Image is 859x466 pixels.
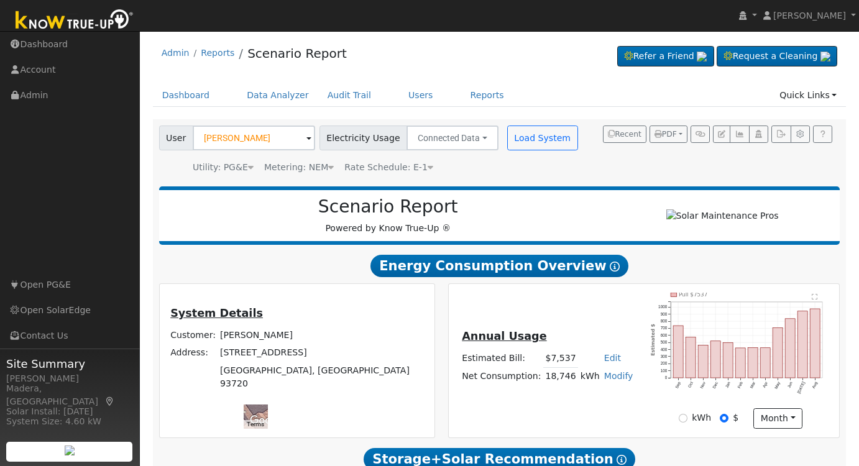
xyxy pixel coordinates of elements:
td: Estimated Bill: [460,350,543,368]
a: Reports [461,84,513,107]
text: Sep [674,381,682,390]
label: kWh [692,411,711,424]
i: Show Help [617,455,627,465]
input: $ [720,414,728,423]
a: Refer a Friend [617,46,714,67]
text: Feb [737,381,743,389]
i: Show Help [610,262,620,272]
a: Modify [604,371,633,381]
text: 100 [660,368,667,373]
img: Google [247,413,288,429]
td: [PERSON_NAME] [218,327,426,344]
a: Admin [162,48,190,58]
button: Connected Data [407,126,498,150]
img: Solar Maintenance Pros [666,209,779,222]
text: 500 [660,340,667,344]
button: Export Interval Data [771,126,791,143]
text: [DATE] [796,381,806,395]
div: Solar Install: [DATE] [6,405,133,418]
button: Edit User [713,126,730,143]
button: PDF [650,126,687,143]
a: Users [399,84,443,107]
h2: Scenario Report [172,196,604,217]
text: 600 [660,333,667,337]
a: Scenario Report [247,46,347,61]
button: Recent [603,126,646,143]
a: Audit Trail [318,84,380,107]
span: Electricity Usage [319,126,407,150]
u: System Details [170,307,263,319]
text: 400 [660,347,667,352]
text: 800 [660,319,667,323]
rect: onclick="" [785,319,795,378]
span: [PERSON_NAME] [773,11,846,21]
rect: onclick="" [760,348,770,378]
rect: onclick="" [710,341,720,378]
img: Know True-Up [9,7,140,35]
text: Oct [687,381,694,388]
td: $7,537 [543,350,578,368]
text: Estimated $ [650,324,656,356]
rect: onclick="" [686,337,696,378]
text: Apr [762,381,769,389]
td: [STREET_ADDRESS] [218,344,426,362]
span: User [159,126,193,150]
text: Jun [787,381,794,389]
text: Dec [712,381,719,390]
a: Data Analyzer [237,84,318,107]
text: Aug [811,381,819,390]
div: [PERSON_NAME] [6,372,133,385]
text: 200 [660,362,667,366]
a: Dashboard [153,84,219,107]
td: kWh [578,367,602,385]
rect: onclick="" [810,309,820,378]
td: Customer: [168,327,218,344]
input: Select a User [193,126,315,150]
text: 700 [660,326,667,331]
button: month [753,408,802,429]
rect: onclick="" [723,342,733,378]
text: 900 [660,312,667,316]
button: Login As [749,126,768,143]
text: 1000 [658,304,668,309]
u: Annual Usage [462,330,546,342]
text: Jan [724,381,731,389]
span: Energy Consumption Overview [370,255,628,277]
button: Multi-Series Graph [730,126,749,143]
div: Utility: PG&E [193,161,254,174]
rect: onclick="" [698,345,708,378]
td: Net Consumption: [460,367,543,385]
a: Terms (opens in new tab) [247,421,264,427]
text:  [812,293,817,299]
td: [GEOGRAPHIC_DATA], [GEOGRAPHIC_DATA] 93720 [218,362,426,392]
text: May [774,381,782,390]
span: Site Summary [6,355,133,372]
rect: onclick="" [748,348,758,378]
rect: onclick="" [673,326,683,378]
a: Edit [604,353,621,363]
text: Pull $7537 [679,291,707,298]
img: retrieve [697,52,707,62]
a: Map [104,396,116,406]
a: Quick Links [770,84,846,107]
input: kWh [679,414,687,423]
span: PDF [655,130,677,139]
text: 300 [660,354,667,359]
span: Alias: E1 [344,162,433,172]
td: Address: [168,344,218,362]
a: Reports [201,48,234,58]
rect: onclick="" [735,348,745,378]
button: Load System [507,126,578,150]
text: Mar [749,381,756,390]
rect: onclick="" [773,328,783,378]
a: Request a Cleaning [717,46,837,67]
button: Generate Report Link [691,126,710,143]
td: 18,746 [543,367,578,385]
div: Madera, [GEOGRAPHIC_DATA] [6,382,133,408]
rect: onclick="" [797,311,807,378]
button: Settings [791,126,810,143]
div: System Size: 4.60 kW [6,415,133,428]
div: Metering: NEM [264,161,334,174]
a: Open this area in Google Maps (opens a new window) [247,413,288,429]
img: retrieve [65,445,75,455]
